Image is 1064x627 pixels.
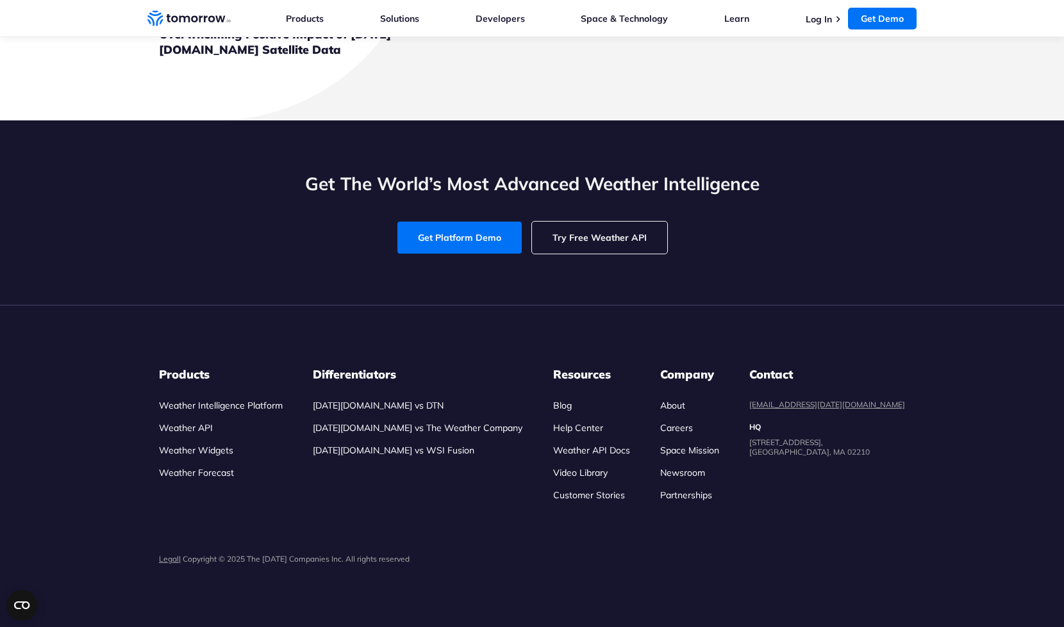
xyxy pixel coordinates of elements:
[660,400,685,411] a: About
[553,367,630,382] h3: Resources
[147,9,231,28] a: Home link
[581,13,668,24] a: Space & Technology
[159,554,410,564] p: | Copyright © 2025 The [DATE] Companies Inc. All rights reserved
[159,444,233,456] a: Weather Widgets
[749,422,905,432] dt: HQ
[553,422,603,434] a: Help Center
[313,367,522,382] h3: Differentiators
[808,554,822,568] img: Twitter
[660,489,712,501] a: Partnerships
[313,400,444,411] a: [DATE][DOMAIN_NAME] vs DTN
[660,367,719,382] h3: Company
[476,13,525,24] a: Developers
[147,172,917,196] h2: Get The World’s Most Advanced Weather Intelligence
[159,554,179,564] a: Legal
[553,400,572,411] a: Blog
[313,444,474,456] a: [DATE][DOMAIN_NAME] vs WSI Fusion
[159,400,283,411] a: Weather Intelligence Platform
[891,554,905,568] img: Instagram
[749,400,905,409] a: [EMAIL_ADDRESS][DATE][DOMAIN_NAME]
[159,467,234,478] a: Weather Forecast
[660,467,705,478] a: Newsroom
[766,554,780,568] img: Linkedin
[660,444,719,456] a: Space Mission
[749,367,905,457] dl: contact details
[313,422,522,434] a: [DATE][DOMAIN_NAME] vs The Weather Company
[380,13,419,24] a: Solutions
[6,590,37,621] button: Open CMP widget
[286,13,324,24] a: Products
[724,13,749,24] a: Learn
[749,437,905,457] dd: [STREET_ADDRESS], [GEOGRAPHIC_DATA], MA 02210
[159,422,213,434] a: Weather API
[749,367,905,382] dt: Contact
[532,222,667,254] a: Try Free Weather API
[806,13,832,25] a: Log In
[660,422,693,434] a: Careers
[749,463,788,485] img: usa flag
[553,489,625,501] a: Customer Stories
[397,222,522,254] a: Get Platform Demo
[553,467,608,478] a: Video Library
[553,444,630,456] a: Weather API Docs
[159,367,283,382] h3: Products
[848,8,917,29] a: Get Demo
[849,554,863,568] img: Facebook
